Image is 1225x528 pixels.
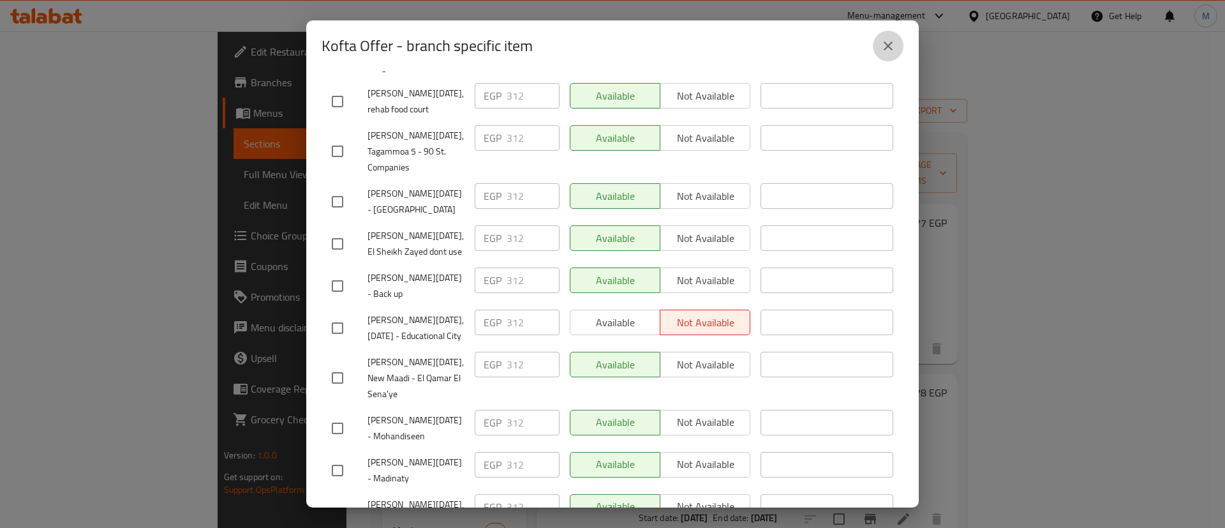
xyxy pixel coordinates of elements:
span: [PERSON_NAME][DATE] - [GEOGRAPHIC_DATA] [367,186,464,218]
input: Please enter price [507,410,560,435]
input: Please enter price [507,268,560,293]
span: [PERSON_NAME][DATE] - Back up [367,270,464,302]
span: [PERSON_NAME][DATE], Tagammoa 5 - 90 St. Companies [367,128,464,176]
input: Please enter price [507,310,560,335]
input: Please enter price [507,494,560,520]
p: EGP [484,457,501,472]
input: Please enter price [507,352,560,377]
input: Please enter price [507,125,560,151]
input: Please enter price [507,83,560,109]
input: Please enter price [507,225,560,251]
p: EGP [484,188,501,204]
button: close [873,31,903,61]
p: EGP [484,130,501,146]
span: [PERSON_NAME][DATE] - Madinaty [367,455,464,487]
span: [PERSON_NAME][DATE], El Sheikh Zayed dont use [367,228,464,260]
span: [PERSON_NAME][DATE], rehab food court [367,86,464,117]
p: EGP [484,415,501,430]
span: [PERSON_NAME][DATE] - Tagammoa 5 [367,43,464,75]
span: [PERSON_NAME][DATE], [DATE] - Educational City [367,312,464,344]
p: EGP [484,230,501,246]
h2: Kofta Offer - branch specific item [322,36,533,56]
span: [PERSON_NAME][DATE], New Maadi - El Qamar El Sena'ye [367,354,464,402]
input: Please enter price [507,183,560,209]
p: EGP [484,315,501,330]
p: EGP [484,357,501,372]
input: Please enter price [507,452,560,478]
span: [PERSON_NAME][DATE] - Mohandiseen [367,412,464,444]
p: EGP [484,88,501,103]
p: EGP [484,499,501,515]
p: EGP [484,273,501,288]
